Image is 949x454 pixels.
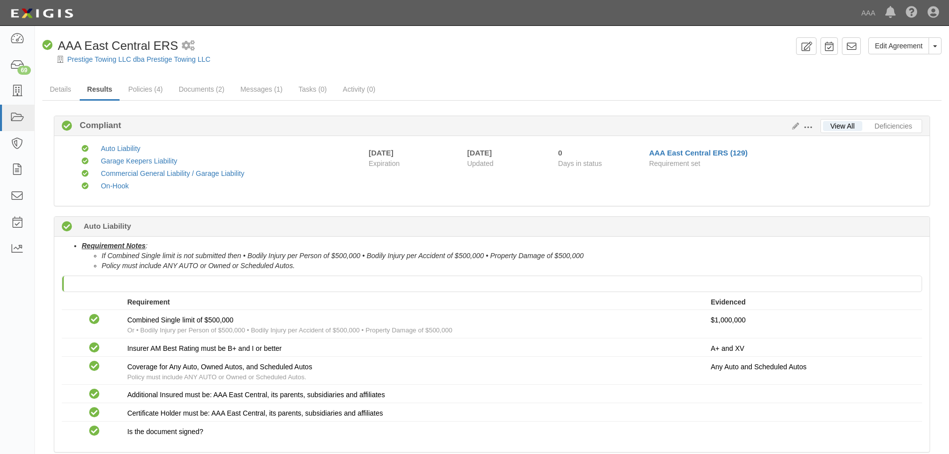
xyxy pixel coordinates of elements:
i: Compliant [82,183,89,190]
strong: Requirement [127,298,170,306]
i: Compliant [82,146,89,152]
b: Auto Liability [84,221,131,231]
li: Policy must include ANY AUTO or Owned or Scheduled Autos. [102,261,922,271]
span: Is the document signed? [127,428,203,436]
a: Edit Results [788,122,799,130]
a: Prestige Towing LLC dba Prestige Towing LLC [67,55,210,63]
strong: Evidenced [711,298,746,306]
a: Details [42,79,79,99]
i: Compliant [89,408,100,418]
span: Coverage for Any Auto, Owned Autos, and Scheduled Autos [127,363,312,371]
li: If Combined Single limit is not submitted then • Bodily Injury per Person of $500,000 • Bodily In... [102,251,922,261]
span: Additional Insured must be: AAA East Central, its parents, subsidiaries and affiliates [127,391,385,399]
a: Edit Agreement [868,37,929,54]
i: Compliant [89,343,100,353]
span: Requirement set [649,159,700,167]
a: Results [80,79,120,101]
a: On-Hook [101,182,129,190]
a: AAA [856,3,880,23]
a: AAA East Central ERS (129) [649,149,748,157]
i: Help Center - Complianz [906,7,918,19]
i: Compliant [62,121,72,132]
i: Compliant [82,158,89,165]
u: Requirement Notes [82,242,145,250]
a: Activity (0) [335,79,383,99]
i: Compliant [89,361,100,372]
i: Compliant [89,314,100,325]
div: Since 10/14/2025 [558,148,642,158]
a: Auto Liability [101,145,140,152]
div: 69 [17,66,31,75]
div: AAA East Central ERS [42,37,178,54]
p: $1,000,000 [711,315,915,325]
img: logo-5460c22ac91f19d4615b14bd174203de0afe785f0fc80cf4dbbc73dc1793850b.png [7,4,76,22]
span: Expiration [369,158,460,168]
span: Insurer AM Best Rating must be B+ and I or better [127,344,281,352]
span: AAA East Central ERS [58,39,178,52]
div: [DATE] [369,148,394,158]
p: A+ and XV [711,343,915,353]
a: Deficiencies [867,121,920,131]
i: Compliant [89,426,100,437]
span: Days in status [558,159,602,167]
p: Any Auto and Scheduled Autos [711,362,915,372]
i: Compliant [89,389,100,400]
a: Garage Keepers Liability [101,157,177,165]
b: Compliant [72,120,121,132]
i: Compliant 0 days (since 10/14/2025) [62,222,72,232]
a: View All [823,121,862,131]
span: Policy must include ANY AUTO or Owned or Scheduled Autos. [127,373,306,381]
span: Updated [467,159,494,167]
span: Or • Bodily Injury per Person of $500,000 • Bodily Injury per Accident of $500,000 • Property Dam... [127,326,452,334]
i: 1 scheduled workflow [182,41,195,51]
a: Documents (2) [171,79,232,99]
a: Tasks (0) [291,79,334,99]
a: Messages (1) [233,79,290,99]
span: Certificate Holder must be: AAA East Central, its parents, subsidiaries and affiliates [127,409,383,417]
li: : [82,241,922,271]
span: Combined Single limit of $500,000 [127,316,233,324]
i: Compliant [42,40,53,51]
div: [DATE] [467,148,543,158]
i: Compliant [82,170,89,177]
a: Commercial General Liability / Garage Liability [101,169,244,177]
a: Policies (4) [121,79,170,99]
